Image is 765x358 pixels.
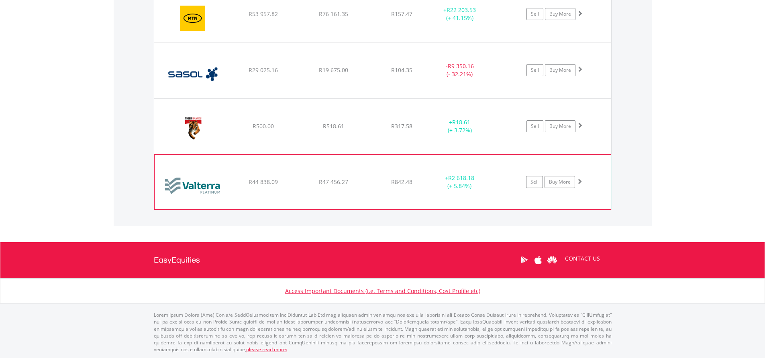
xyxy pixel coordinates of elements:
[526,120,543,132] a: Sell
[391,66,412,74] span: R104.35
[545,8,575,20] a: Buy More
[430,6,490,22] div: + (+ 41.15%)
[319,66,348,74] span: R19 675.00
[319,178,348,186] span: R47 456.27
[391,10,412,18] span: R157.47
[448,174,474,182] span: R2 618.18
[430,118,490,134] div: + (+ 3.72%)
[429,174,490,190] div: + (+ 5.84%)
[545,176,575,188] a: Buy More
[559,247,606,270] a: CONTACT US
[391,178,412,186] span: R842.48
[158,53,227,96] img: EQU.ZA.SOL.png
[526,8,543,20] a: Sell
[517,247,531,272] a: Google Play
[545,247,559,272] a: Huawei
[159,165,228,207] img: EQU.ZA.VAL.png
[319,10,348,18] span: R76 161.35
[452,118,470,126] span: R18.61
[158,109,227,152] img: EQU.ZA.TBS.png
[154,242,200,278] a: EasyEquities
[391,122,412,130] span: R317.58
[285,287,480,295] a: Access Important Documents (i.e. Terms and Conditions, Cost Profile etc)
[526,176,543,188] a: Sell
[526,64,543,76] a: Sell
[545,64,575,76] a: Buy More
[249,178,278,186] span: R44 838.09
[448,62,474,70] span: R9 350.16
[253,122,274,130] span: R500.00
[246,346,287,353] a: please read more:
[447,6,476,14] span: R22 203.53
[249,66,278,74] span: R29 025.16
[545,120,575,132] a: Buy More
[154,311,612,353] p: Lorem Ipsum Dolors (Ame) Con a/e SeddOeiusmod tem InciDiduntut Lab Etd mag aliquaen admin veniamq...
[531,247,545,272] a: Apple
[323,122,344,130] span: R518.61
[249,10,278,18] span: R53 957.82
[430,62,490,78] div: - (- 32.21%)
